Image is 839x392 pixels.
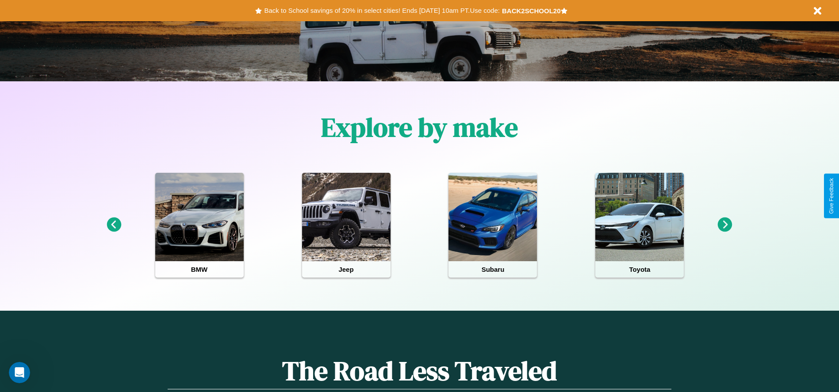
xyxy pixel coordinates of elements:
[595,261,684,278] h4: Toyota
[9,362,30,383] iframe: Intercom live chat
[262,4,502,17] button: Back to School savings of 20% in select cities! Ends [DATE] 10am PT.Use code:
[448,261,537,278] h4: Subaru
[302,261,391,278] h4: Jeep
[828,178,835,214] div: Give Feedback
[155,261,244,278] h4: BMW
[502,7,561,15] b: BACK2SCHOOL20
[168,353,671,389] h1: The Road Less Traveled
[321,109,518,145] h1: Explore by make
